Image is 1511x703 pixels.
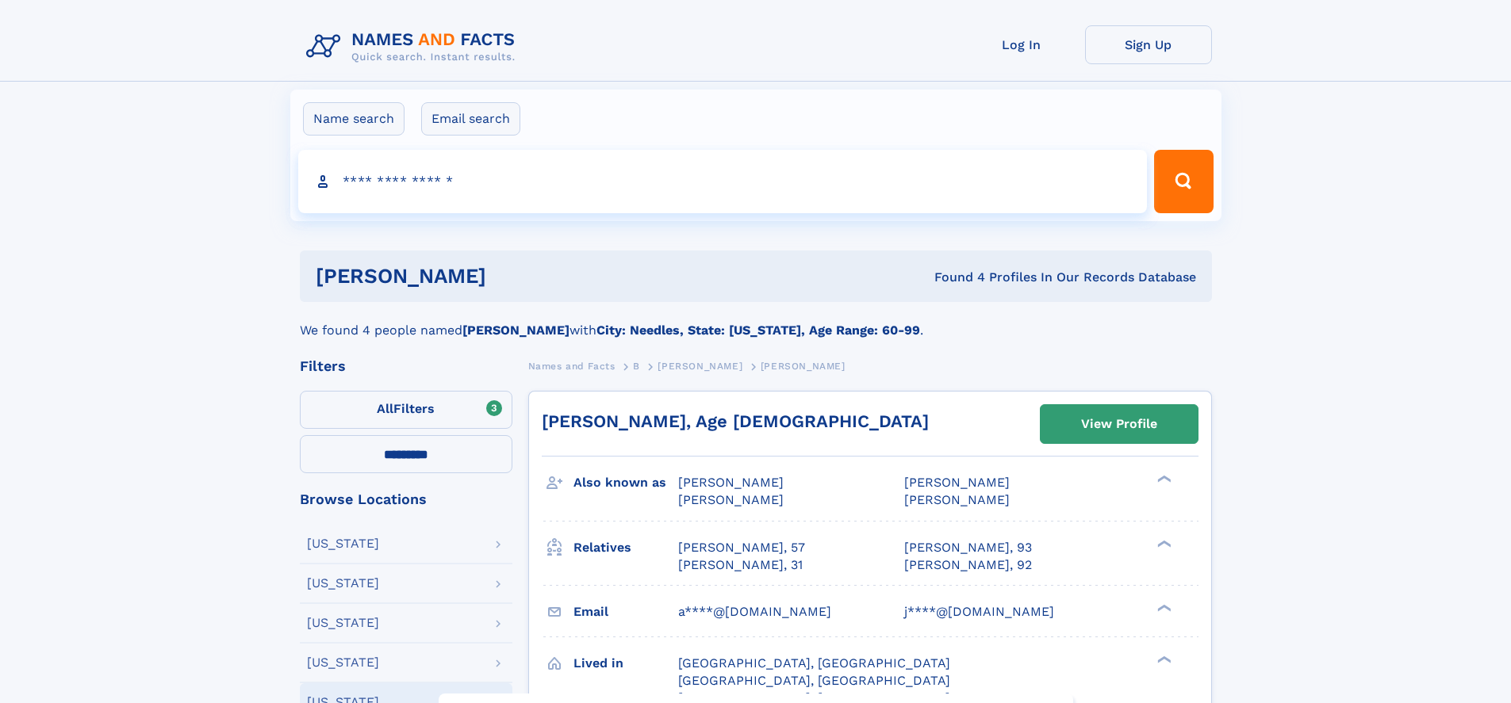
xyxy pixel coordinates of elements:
[904,539,1032,556] a: [PERSON_NAME], 93
[573,469,678,496] h3: Also known as
[300,391,512,429] label: Filters
[542,411,929,431] a: [PERSON_NAME], Age [DEMOGRAPHIC_DATA]
[678,673,950,688] span: [GEOGRAPHIC_DATA], [GEOGRAPHIC_DATA]
[1153,602,1172,613] div: ❯
[710,269,1196,286] div: Found 4 Profiles In Our Records Database
[678,492,784,507] span: [PERSON_NAME]
[1153,538,1172,548] div: ❯
[300,302,1212,340] div: We found 4 people named with .
[300,359,512,373] div: Filters
[573,534,678,561] h3: Relatives
[303,102,405,136] label: Name search
[298,150,1148,213] input: search input
[421,102,520,136] label: Email search
[573,650,678,677] h3: Lived in
[573,598,678,625] h3: Email
[761,361,846,372] span: [PERSON_NAME]
[377,401,393,416] span: All
[1154,150,1213,213] button: Search Button
[904,492,1010,507] span: [PERSON_NAME]
[633,361,640,372] span: B
[596,323,920,338] b: City: Needles, State: [US_STATE], Age Range: 60-99
[633,356,640,376] a: B
[678,556,803,574] a: [PERSON_NAME], 31
[462,323,570,338] b: [PERSON_NAME]
[658,361,742,372] span: [PERSON_NAME]
[1153,474,1172,484] div: ❯
[300,25,528,68] img: Logo Names and Facts
[678,475,784,490] span: [PERSON_NAME]
[904,556,1032,574] a: [PERSON_NAME], 92
[658,356,742,376] a: [PERSON_NAME]
[958,25,1085,64] a: Log In
[528,356,616,376] a: Names and Facts
[1085,25,1212,64] a: Sign Up
[307,656,379,669] div: [US_STATE]
[316,266,711,286] h1: [PERSON_NAME]
[678,655,950,671] span: [GEOGRAPHIC_DATA], [GEOGRAPHIC_DATA]
[307,577,379,590] div: [US_STATE]
[307,537,379,550] div: [US_STATE]
[1081,406,1157,442] div: View Profile
[307,617,379,629] div: [US_STATE]
[1041,405,1198,443] a: View Profile
[300,492,512,506] div: Browse Locations
[1153,654,1172,664] div: ❯
[678,539,805,556] a: [PERSON_NAME], 57
[904,475,1010,490] span: [PERSON_NAME]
